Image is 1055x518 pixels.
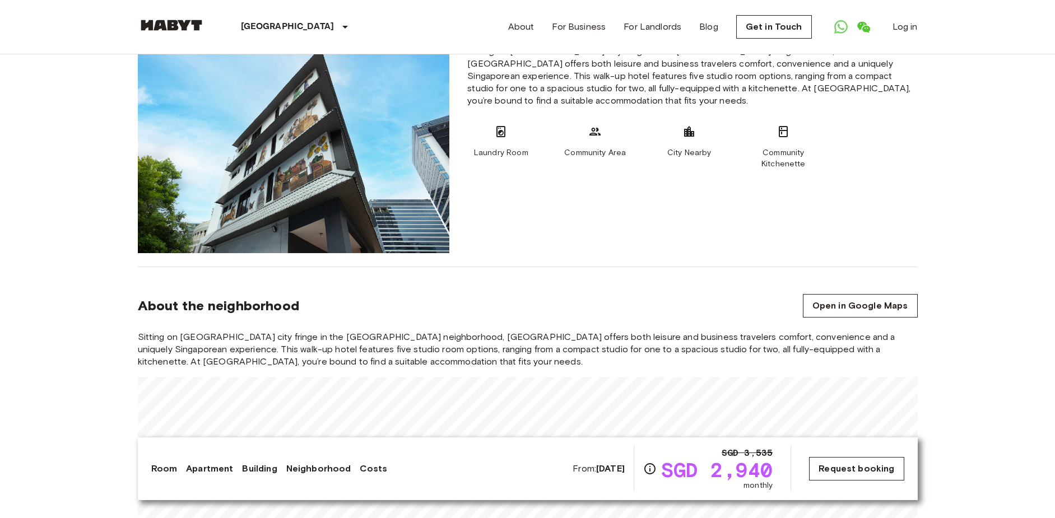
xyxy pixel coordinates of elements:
[667,147,712,158] span: City Nearby
[138,297,299,314] span: About the neighborhood
[736,15,812,39] a: Get in Touch
[852,16,875,38] a: Open WeChat
[508,20,535,34] a: About
[467,45,917,107] span: Sitting on [GEOGRAPHIC_DATA] city fringe in the [GEOGRAPHIC_DATA] neighborhood, [GEOGRAPHIC_DATA]...
[596,463,625,474] b: [DATE]
[809,457,904,480] a: Request booking
[803,294,918,318] a: Open in Google Maps
[138,331,918,368] span: Sitting on [GEOGRAPHIC_DATA] city fringe in the [GEOGRAPHIC_DATA] neighborhood, [GEOGRAPHIC_DATA]...
[830,16,852,38] a: Open WhatsApp
[286,462,351,475] a: Neighborhood
[661,460,773,480] span: SGD 2,940
[722,446,773,460] span: SGD 3,535
[743,480,773,491] span: monthly
[893,20,918,34] a: Log in
[643,462,657,475] svg: Check cost overview for full price breakdown. Please note that discounts apply to new joiners onl...
[242,462,277,475] a: Building
[186,462,233,475] a: Apartment
[360,462,387,475] a: Costs
[241,20,334,34] p: [GEOGRAPHIC_DATA]
[573,463,625,475] span: From:
[552,20,606,34] a: For Business
[474,147,528,158] span: Laundry Room
[151,462,178,475] a: Room
[624,20,681,34] a: For Landlords
[138,20,205,31] img: Habyt
[750,147,817,170] span: Community Kitchenette
[699,20,718,34] a: Blog
[564,147,626,158] span: Community Area
[138,45,450,253] img: Placeholder image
